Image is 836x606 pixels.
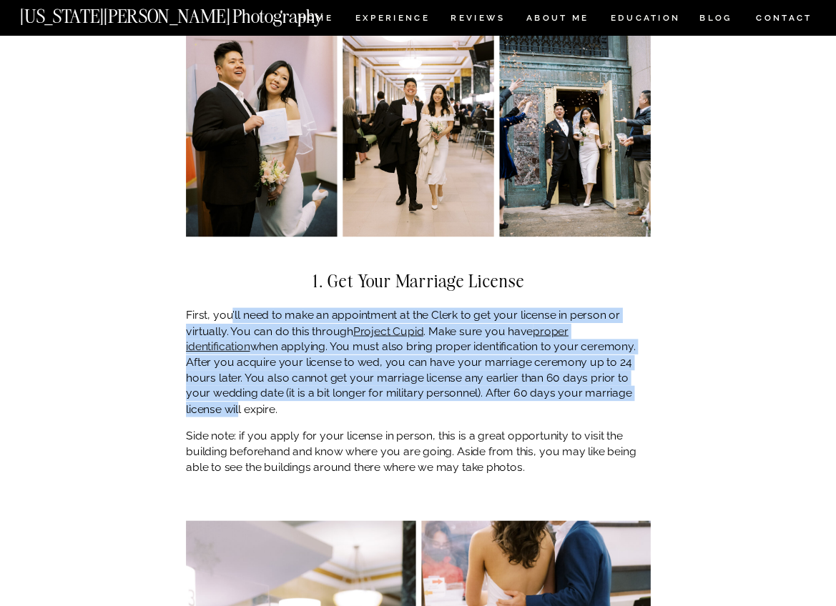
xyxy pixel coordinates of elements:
a: Project Cupid [353,324,423,338]
a: EDUCATION [609,14,682,26]
a: HOME [296,14,336,26]
a: [US_STATE][PERSON_NAME] Photography [20,7,370,19]
img: nyc city hall wedding exit with confetti [499,11,650,237]
img: nyc city hall wedding photographer [186,11,337,237]
p: Side note: if you apply for your license in person, this is a great opportunity to visit the buil... [186,428,651,475]
h2: 1. Get Your Marriage License [186,272,651,291]
a: proper identification [186,324,569,353]
a: BLOG [699,14,733,26]
a: CONTACT [755,11,813,26]
p: First, you’ll need to make an appointment at the Clerk to get your license in person or virtually... [186,308,651,417]
a: Experience [355,14,428,26]
img: nyc city hall wedding at nyc city clerk [343,11,493,237]
a: REVIEWS [451,14,503,26]
a: ABOUT ME [526,14,589,26]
